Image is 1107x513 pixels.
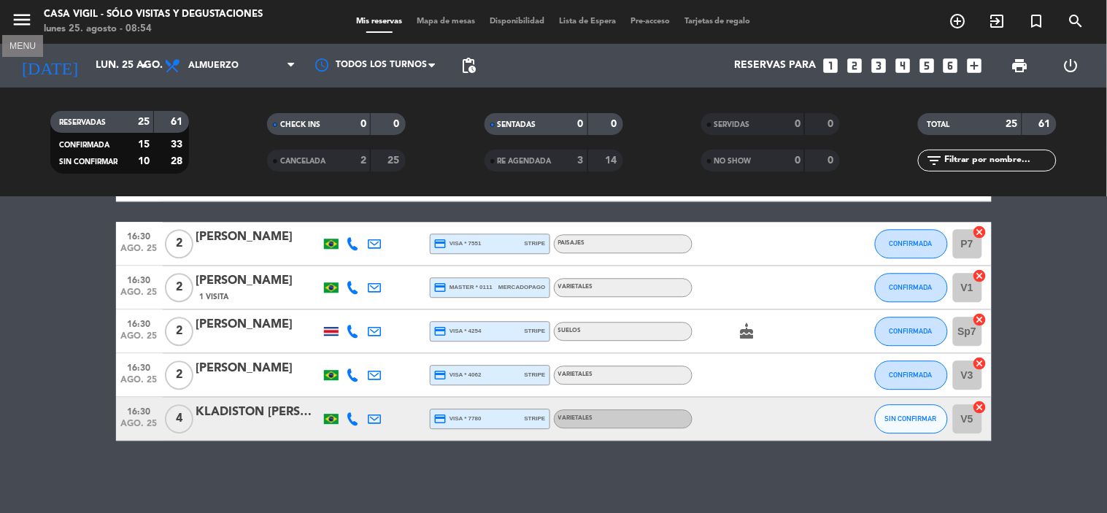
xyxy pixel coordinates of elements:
span: 2 [165,360,193,390]
button: CONFIRMADA [875,317,948,346]
i: add_circle_outline [949,12,967,30]
span: Almuerzo [188,61,239,71]
span: CANCELADA [280,158,325,165]
span: visa * 4254 [434,325,482,338]
div: MENU [2,39,43,52]
div: [PERSON_NAME] [196,359,320,378]
strong: 0 [360,119,366,129]
div: [PERSON_NAME] [196,271,320,290]
strong: 61 [1039,119,1054,129]
span: mercadopago [498,282,545,292]
span: RESERVADAS [59,119,106,126]
strong: 25 [1006,119,1018,129]
span: SENTADAS [498,121,536,128]
i: add_box [965,56,984,75]
strong: 0 [828,119,836,129]
span: Disponibilidad [482,18,552,26]
span: visa * 4062 [434,369,482,382]
strong: 0 [795,119,801,129]
strong: 25 [138,117,150,127]
i: looks_6 [941,56,960,75]
span: Mis reservas [349,18,409,26]
span: 16:30 [121,315,158,331]
div: LOG OUT [1046,44,1096,88]
span: CHECK INS [280,121,320,128]
div: lunes 25. agosto - 08:54 [44,22,263,36]
span: Suelos [558,328,582,333]
i: cake [738,323,756,340]
span: stripe [525,326,546,336]
span: pending_actions [460,57,477,74]
i: looks_4 [893,56,912,75]
strong: 25 [388,155,403,166]
div: [PERSON_NAME] [196,315,320,334]
i: turned_in_not [1028,12,1046,30]
span: 16:30 [121,358,158,375]
strong: 61 [171,117,185,127]
i: cancel [973,269,987,283]
button: SIN CONFIRMAR [875,404,948,433]
div: Casa Vigil - SÓLO Visitas y Degustaciones [44,7,263,22]
span: CONFIRMADA [890,239,933,247]
strong: 3 [578,155,584,166]
span: ago. 25 [121,288,158,304]
span: ago. 25 [121,244,158,261]
i: credit_card [434,237,447,250]
span: Paisajes [558,240,585,246]
i: power_settings_new [1062,57,1079,74]
span: 16:30 [121,227,158,244]
i: looks_5 [917,56,936,75]
span: CONFIRMADA [890,371,933,379]
strong: 10 [138,156,150,166]
i: [DATE] [11,50,88,82]
span: SERVIDAS [714,121,750,128]
strong: 33 [171,139,185,150]
span: 2 [165,229,193,258]
button: menu [11,9,33,36]
span: visa * 7780 [434,412,482,425]
span: Varietales [558,371,593,377]
i: filter_list [925,152,943,169]
span: Reservas para [734,60,816,72]
span: ago. 25 [121,331,158,348]
span: 2 [165,317,193,346]
strong: 14 [605,155,620,166]
span: SIN CONFIRMAR [885,414,937,423]
i: credit_card [434,412,447,425]
i: looks_3 [869,56,888,75]
strong: 0 [394,119,403,129]
span: visa * 7551 [434,237,482,250]
i: credit_card [434,281,447,294]
span: ago. 25 [121,419,158,436]
i: cancel [973,225,987,239]
i: credit_card [434,325,447,338]
button: CONFIRMADA [875,273,948,302]
span: 16:30 [121,271,158,288]
strong: 15 [138,139,150,150]
span: SIN CONFIRMAR [59,158,117,166]
span: stripe [525,414,546,423]
span: Tarjetas de regalo [677,18,758,26]
input: Filtrar por nombre... [943,153,1056,169]
span: 16:30 [121,402,158,419]
span: 1 Visita [200,291,229,303]
span: CONFIRMADA [890,327,933,335]
strong: 0 [795,155,801,166]
i: cancel [973,312,987,327]
div: KLADISTON [PERSON_NAME] [196,403,320,422]
i: looks_one [821,56,840,75]
span: 2 [165,273,193,302]
strong: 2 [360,155,366,166]
span: CONFIRMADA [59,142,109,149]
i: search [1068,12,1085,30]
strong: 0 [578,119,584,129]
button: CONFIRMADA [875,229,948,258]
i: cancel [973,400,987,414]
i: cancel [973,356,987,371]
i: menu [11,9,33,31]
span: RE AGENDADA [498,158,552,165]
strong: 28 [171,156,185,166]
div: [PERSON_NAME] [196,228,320,247]
span: 4 [165,404,193,433]
span: CONFIRMADA [890,283,933,291]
